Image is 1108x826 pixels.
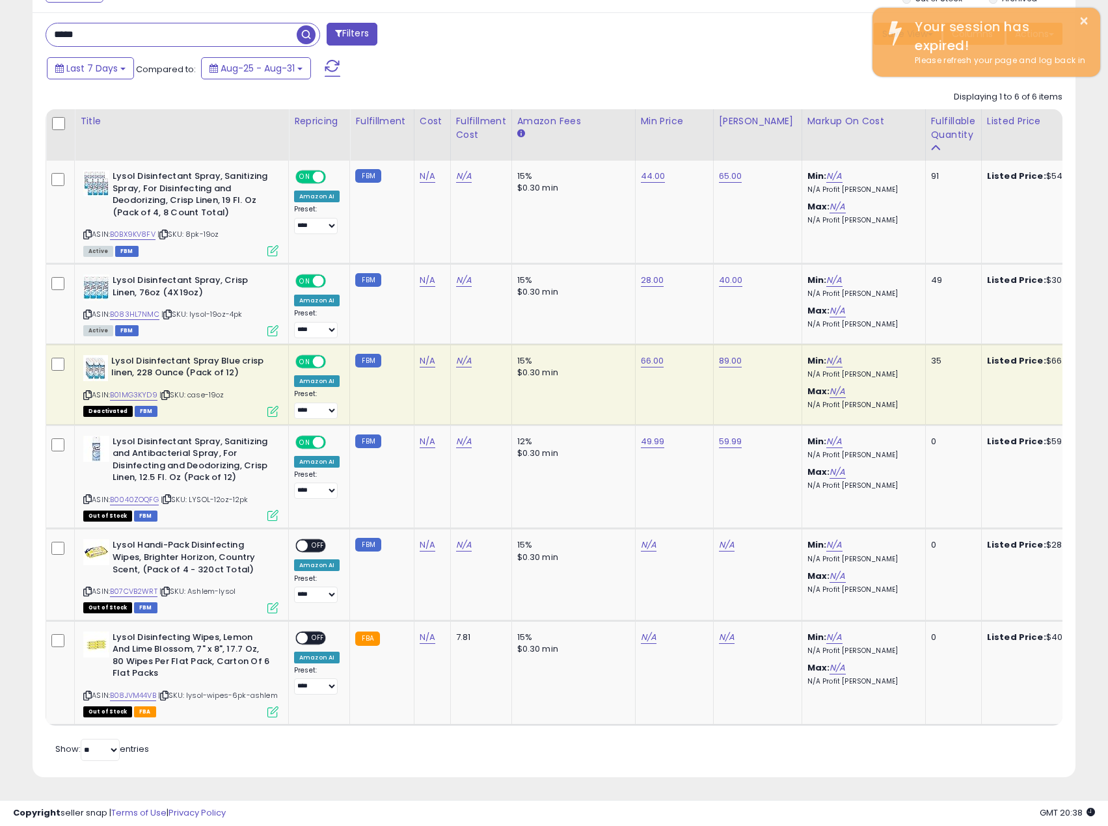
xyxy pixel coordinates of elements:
div: $0.30 min [517,552,625,563]
a: 49.99 [641,435,665,448]
b: Min: [807,435,827,447]
th: The percentage added to the cost of goods (COGS) that forms the calculator for Min & Max prices. [802,109,925,161]
p: N/A Profit [PERSON_NAME] [807,451,915,460]
small: FBM [355,434,381,448]
div: Preset: [294,574,340,604]
a: N/A [641,539,656,552]
a: 89.00 [719,354,742,367]
span: OFF [324,356,345,367]
a: 40.00 [719,274,743,287]
div: Amazon AI [294,559,340,571]
a: N/A [456,354,472,367]
div: ASIN: [83,632,278,716]
img: 41zHhxzVw6L._SL40_.jpg [83,539,109,565]
a: N/A [830,661,845,674]
div: Amazon AI [294,652,340,663]
span: All listings that are currently out of stock and unavailable for purchase on Amazon [83,511,132,522]
div: 49 [931,274,971,286]
b: Min: [807,539,827,551]
small: FBM [355,354,381,367]
div: Displaying 1 to 6 of 6 items [954,91,1062,103]
a: 28.00 [641,274,664,287]
div: $0.30 min [517,367,625,379]
span: Last 7 Days [66,62,118,75]
a: N/A [420,631,435,644]
span: FBM [135,406,158,417]
a: 65.00 [719,170,742,183]
div: 0 [931,632,971,643]
div: $0.30 min [517,643,625,655]
a: Terms of Use [111,806,167,819]
span: | SKU: case-19oz [159,390,224,400]
div: 15% [517,355,625,367]
a: N/A [641,631,656,644]
a: N/A [420,170,435,183]
button: × [1079,13,1089,29]
div: Min Price [641,114,708,128]
div: $54.94 [987,170,1095,182]
span: Show: entries [55,743,149,755]
div: 7.81 [456,632,502,643]
a: N/A [420,274,435,287]
b: Max: [807,304,830,317]
p: N/A Profit [PERSON_NAME] [807,289,915,299]
div: Cost [420,114,445,128]
div: Fulfillable Quantity [931,114,976,142]
div: Preset: [294,309,340,338]
b: Min: [807,274,827,286]
a: N/A [420,354,435,367]
span: ON [297,276,313,287]
a: N/A [420,539,435,552]
p: N/A Profit [PERSON_NAME] [807,646,915,656]
p: N/A Profit [PERSON_NAME] [807,481,915,490]
div: ASIN: [83,436,278,520]
div: $40.49 [987,632,1095,643]
a: B0040ZOQFG [110,494,159,505]
span: FBM [115,325,139,336]
div: ASIN: [83,355,278,416]
a: N/A [420,435,435,448]
b: Lysol Handi-Pack Disinfecting Wipes, Brighter Horizon, Country Scent, (Pack of 4 - 320ct Total) [113,539,271,579]
b: Min: [807,354,827,367]
span: FBA [134,706,156,717]
p: N/A Profit [PERSON_NAME] [807,216,915,225]
div: 15% [517,539,625,551]
small: FBM [355,273,381,287]
b: Max: [807,661,830,674]
div: $66.00 [987,355,1095,367]
span: All listings that are currently out of stock and unavailable for purchase on Amazon [83,706,132,717]
div: Markup on Cost [807,114,920,128]
p: N/A Profit [PERSON_NAME] [807,677,915,686]
a: B0BX9KV8FV [110,229,155,240]
b: Listed Price: [987,274,1046,286]
span: ON [297,172,313,183]
span: Compared to: [136,63,196,75]
span: OFF [324,276,345,287]
div: Preset: [294,205,340,234]
span: FBM [115,246,139,257]
a: N/A [826,274,842,287]
a: 66.00 [641,354,664,367]
a: B07CVB2WRT [110,586,157,597]
span: 2025-09-9 20:38 GMT [1040,806,1095,819]
p: N/A Profit [PERSON_NAME] [807,370,915,379]
div: $30.45 [987,274,1095,286]
div: Amazon AI [294,191,340,202]
p: N/A Profit [PERSON_NAME] [807,320,915,329]
b: Max: [807,200,830,213]
div: seller snap | | [13,807,226,819]
small: FBA [355,632,379,646]
button: Filters [327,23,377,46]
a: N/A [826,354,842,367]
a: B083HL7NMC [110,309,159,320]
div: Your session has expired! [905,18,1090,55]
div: Preset: [294,470,340,500]
a: N/A [830,385,845,398]
div: $28.99 [987,539,1095,551]
a: N/A [830,200,845,213]
a: N/A [826,631,842,644]
a: N/A [826,539,842,552]
div: 91 [931,170,971,182]
div: 15% [517,274,625,286]
span: | SKU: Ashlem-lysol [159,586,236,596]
